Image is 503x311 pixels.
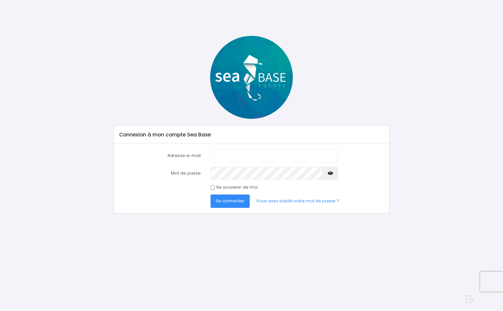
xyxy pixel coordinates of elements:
[216,184,258,191] label: Se souvenir de moi
[211,194,250,208] button: Se connecter
[114,149,206,162] label: Adresse e-mail
[114,126,389,144] div: Connexion à mon compte Sea Base
[251,194,344,208] a: Vous avez oublié votre mot de passe ?
[114,167,206,180] label: Mot de passe
[216,198,244,204] span: Se connecter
